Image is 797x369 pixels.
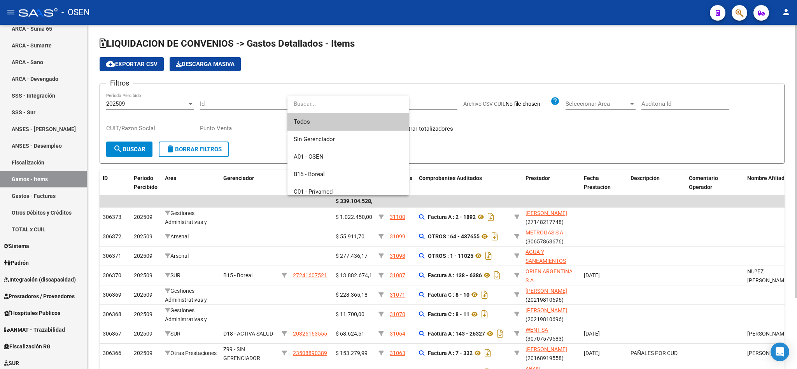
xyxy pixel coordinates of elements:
[294,113,403,131] span: Todos
[771,343,789,361] div: Open Intercom Messenger
[287,95,409,112] input: dropdown search
[294,188,333,195] span: C01 - Privamed
[294,171,325,178] span: B15 - Boreal
[294,136,335,143] span: Sin Gerenciador
[294,153,324,160] span: A01 - OSEN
